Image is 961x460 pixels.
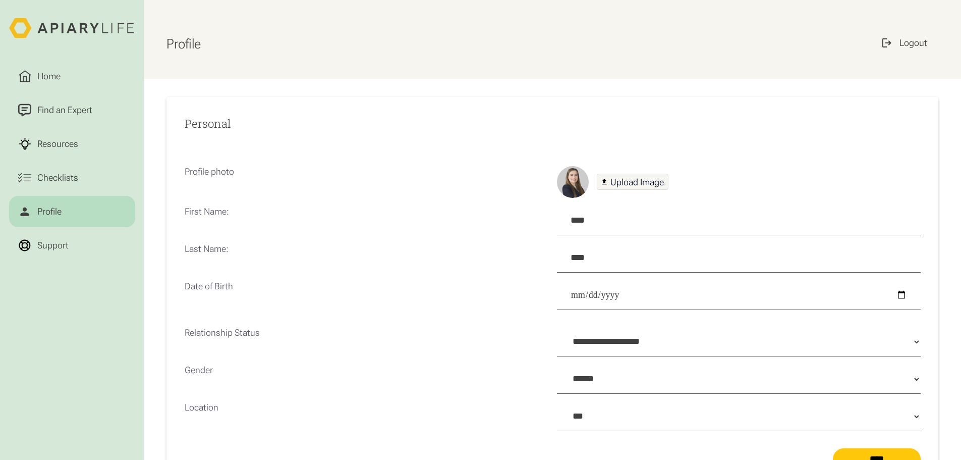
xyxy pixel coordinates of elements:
[185,115,548,132] h2: Personal
[9,128,135,160] a: Resources
[185,206,548,235] p: First Name:
[9,94,135,126] a: Find an Expert
[597,174,668,190] a: Upload Image
[185,166,548,198] p: Profile photo
[35,239,71,252] div: Support
[9,196,135,228] a: Profile
[9,162,135,194] a: Checklists
[185,365,548,394] p: Gender
[9,61,135,92] a: Home
[35,70,63,83] div: Home
[185,243,548,273] p: Last Name:
[35,171,80,185] div: Checklists
[35,205,64,219] div: Profile
[166,36,201,52] h1: Profile
[185,327,548,356] p: Relationship Status
[610,175,664,189] div: Upload Image
[185,281,548,319] p: Date of Birth
[35,104,94,117] div: Find an Expert
[35,137,80,151] div: Resources
[871,27,938,59] a: Logout
[897,36,930,49] div: Logout
[185,402,548,440] p: Location
[9,230,135,262] a: Support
